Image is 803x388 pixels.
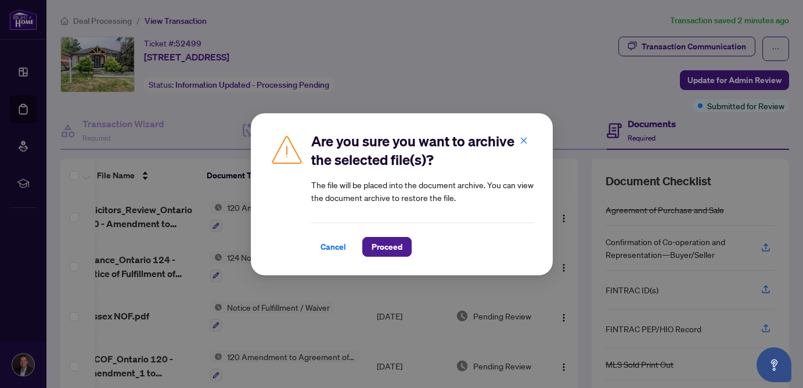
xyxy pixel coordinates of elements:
article: The file will be placed into the document archive. You can view the document archive to restore t... [311,178,534,204]
button: Cancel [311,237,355,257]
span: close [520,136,528,144]
button: Proceed [362,237,412,257]
button: Open asap [757,347,791,382]
span: Proceed [372,238,402,256]
span: Cancel [321,238,346,256]
img: Caution Icon [269,132,304,167]
h2: Are you sure you want to archive the selected file(s)? [311,132,534,169]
